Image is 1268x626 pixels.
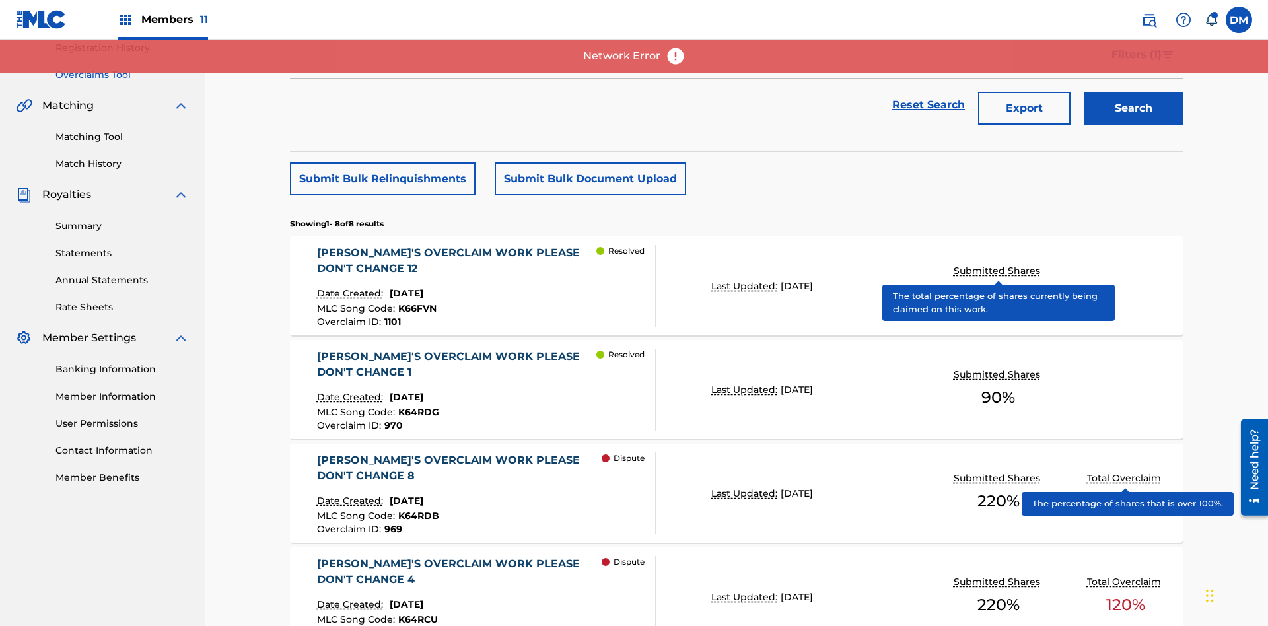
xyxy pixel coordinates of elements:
[16,187,32,203] img: Royalties
[981,386,1015,409] span: 90 %
[55,300,189,314] a: Rate Sheets
[317,598,386,611] p: Date Created:
[1176,12,1191,28] img: help
[317,316,384,328] span: Overclaim ID :
[384,523,402,535] span: 969
[398,406,439,418] span: K64RDG
[16,98,32,114] img: Matching
[317,419,384,431] span: Overclaim ID :
[317,510,398,522] span: MLC Song Code :
[55,157,189,171] a: Match History
[42,330,136,346] span: Member Settings
[978,92,1071,125] button: Export
[55,444,189,458] a: Contact Information
[317,287,386,300] p: Date Created:
[398,302,437,314] span: K66FVN
[886,90,971,120] a: Reset Search
[55,68,189,82] a: Overclaims Tool
[666,46,686,66] img: error
[317,349,597,380] div: [PERSON_NAME]'S OVERCLAIM WORK PLEASE DON'T CHANGE 1
[711,279,781,293] p: Last Updated:
[118,12,133,28] img: Top Rightsholders
[55,246,189,260] a: Statements
[42,98,94,114] span: Matching
[711,383,781,397] p: Last Updated:
[390,287,423,299] span: [DATE]
[781,280,813,292] span: [DATE]
[384,419,403,431] span: 970
[1205,13,1218,26] div: Notifications
[173,187,189,203] img: expand
[317,452,602,484] div: [PERSON_NAME]'S OVERCLAIM WORK PLEASE DON'T CHANGE 8
[954,264,1043,278] p: Submitted Shares
[42,187,91,203] span: Royalties
[55,363,189,376] a: Banking Information
[317,523,384,535] span: Overclaim ID :
[390,391,423,403] span: [DATE]
[608,349,645,361] p: Resolved
[583,48,660,64] p: Network Error
[1106,489,1145,513] span: 120 %
[977,593,1020,617] span: 220 %
[614,556,645,568] p: Dispute
[1106,593,1145,617] span: 120 %
[317,406,398,418] span: MLC Song Code :
[1231,414,1268,522] iframe: Resource Center
[290,236,1183,335] a: [PERSON_NAME]'S OVERCLAIM WORK PLEASE DON'T CHANGE 12Date Created:[DATE]MLC Song Code:K66FVNOverc...
[141,12,208,27] span: Members
[1226,7,1252,33] div: User Menu
[290,218,384,230] p: Showing 1 - 8 of 8 results
[1141,12,1157,28] img: search
[55,219,189,233] a: Summary
[55,471,189,485] a: Member Benefits
[200,13,208,26] span: 11
[711,487,781,501] p: Last Updated:
[1202,563,1268,626] iframe: Chat Widget
[1136,7,1162,33] a: Public Search
[398,613,438,625] span: K64RCU
[16,10,67,29] img: MLC Logo
[317,494,386,508] p: Date Created:
[317,302,398,314] span: MLC Song Code :
[290,444,1183,543] a: [PERSON_NAME]'S OVERCLAIM WORK PLEASE DON'T CHANGE 8Date Created:[DATE]MLC Song Code:K64RDBOvercl...
[977,489,1020,513] span: 220 %
[954,471,1043,485] p: Submitted Shares
[711,590,781,604] p: Last Updated:
[55,273,189,287] a: Annual Statements
[173,98,189,114] img: expand
[614,452,645,464] p: Dispute
[290,340,1183,439] a: [PERSON_NAME]'S OVERCLAIM WORK PLEASE DON'T CHANGE 1Date Created:[DATE]MLC Song Code:K64RDGOvercl...
[290,162,475,195] button: Submit Bulk Relinquishments
[317,390,386,404] p: Date Created:
[954,368,1043,382] p: Submitted Shares
[55,417,189,431] a: User Permissions
[384,316,401,328] span: 1101
[398,510,439,522] span: K64RDB
[495,162,686,195] button: Submit Bulk Document Upload
[608,245,645,257] p: Resolved
[317,245,597,277] div: [PERSON_NAME]'S OVERCLAIM WORK PLEASE DON'T CHANGE 12
[55,390,189,403] a: Member Information
[55,130,189,144] a: Matching Tool
[983,282,1013,306] span: 10 %
[390,495,423,506] span: [DATE]
[16,330,32,346] img: Member Settings
[1087,471,1164,485] p: Total Overclaim
[1087,575,1164,589] p: Total Overclaim
[781,591,813,603] span: [DATE]
[390,598,423,610] span: [DATE]
[1084,92,1183,125] button: Search
[1170,7,1197,33] div: Help
[781,384,813,396] span: [DATE]
[173,330,189,346] img: expand
[781,487,813,499] span: [DATE]
[317,556,602,588] div: [PERSON_NAME]'S OVERCLAIM WORK PLEASE DON'T CHANGE 4
[317,613,398,625] span: MLC Song Code :
[1206,576,1214,615] div: Drag
[954,575,1043,589] p: Submitted Shares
